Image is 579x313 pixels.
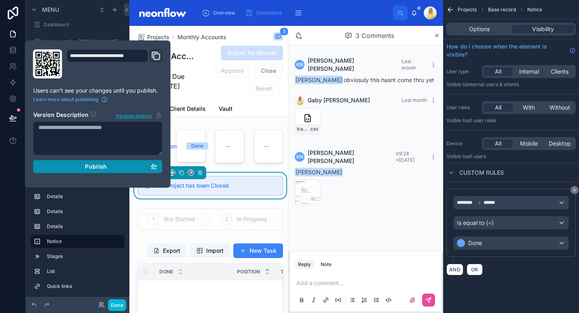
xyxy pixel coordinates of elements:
label: Notice [47,238,118,245]
span: [PERSON_NAME] [PERSON_NAME] [308,57,401,73]
span: Without [549,104,570,112]
label: Details [47,193,121,200]
label: Stages [47,253,121,260]
span: All [495,140,501,148]
span: Done [159,269,173,275]
p: Visible to [446,117,576,124]
span: Custom rules [459,169,504,177]
span: Projects [147,33,169,41]
span: [PERSON_NAME] [PERSON_NAME] [308,149,396,165]
label: Details [47,208,121,215]
a: Learn more about publishing [33,96,108,103]
span: All [495,68,501,76]
span: How do I choose when the element is visible? [446,42,566,59]
span: Overview [213,10,235,16]
p: Users can't see your changes until you publish. [33,87,163,95]
span: [PERSON_NAME] [295,76,343,84]
div: Domain and Custom Link [67,49,163,78]
button: Note [317,260,335,269]
span: Learn more about publishing [33,96,98,103]
span: Options [469,25,490,33]
span: Publish [85,163,107,170]
span: Desktop [549,140,571,148]
span: 3 Comments [355,31,394,40]
h2: Version Description [33,111,89,120]
div: scrollable content [195,4,393,22]
button: 3 [273,32,283,42]
span: OR [469,266,480,273]
span: Mobile [520,140,538,148]
a: How do I choose when the element is visible? [446,42,576,59]
span: 3 [280,27,288,36]
span: Client Details [169,105,206,113]
span: Projects [458,6,477,13]
span: Dashboard [256,10,281,16]
a: Dashboard [31,18,125,31]
button: Done [453,236,569,250]
a: Overview [199,6,241,20]
div: scrollable content [26,171,129,297]
a: Dashboard for [PERSON_NAME] [31,35,125,48]
button: OR [467,264,483,275]
span: Last month [401,58,416,71]
span: .csv [309,126,319,132]
span: With [523,104,535,112]
span: KN [296,61,303,68]
label: Details [47,223,121,230]
span: Notice [527,6,542,13]
span: transactions_072025 [297,126,309,132]
p: Visible to [446,81,576,88]
button: Done [108,299,126,311]
span: Last month [401,97,427,103]
label: List [47,268,121,275]
span: [PERSON_NAME] [295,168,343,176]
span: all users [467,153,486,159]
span: Is equal to (=) [457,219,494,227]
label: Dashboard for [PERSON_NAME] [44,38,123,45]
a: Vault [219,102,232,118]
span: Task Name [281,269,310,275]
label: Dashboard [44,21,123,28]
span: Vault [219,105,232,113]
span: KN [296,154,303,160]
span: Base record [488,6,516,13]
img: App logo [136,6,189,19]
h5: This Project has been Closed. [154,183,276,188]
div: Note [321,261,332,268]
span: All [495,104,501,112]
label: Device [446,140,479,147]
span: Gaby [PERSON_NAME] [308,96,370,104]
button: Reply [295,260,314,269]
span: Clients [551,68,568,76]
a: Client Details [169,102,206,118]
button: Version history [115,111,162,120]
span: obviosuly this hasnt come thru yet [295,76,434,83]
label: User type [446,68,479,75]
p: Visible to [446,153,576,160]
label: User roles [446,104,479,111]
a: Monthly Accounts [178,33,226,41]
span: Done [468,239,482,247]
label: Quick links [47,283,121,290]
span: Visibility [532,25,554,33]
span: 09:24 • [DATE] [396,150,414,163]
button: Publish [33,160,163,173]
button: AND [446,264,463,275]
span: Internal [519,68,539,76]
span: Version history [116,111,152,119]
span: Internal users & clients [467,81,519,87]
span: Position [237,269,260,275]
button: Is equal to (=) [453,216,569,230]
span: Menu [42,6,59,14]
a: Projects [137,33,169,41]
span: All user roles [467,117,496,123]
a: Dashboard [243,6,287,20]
